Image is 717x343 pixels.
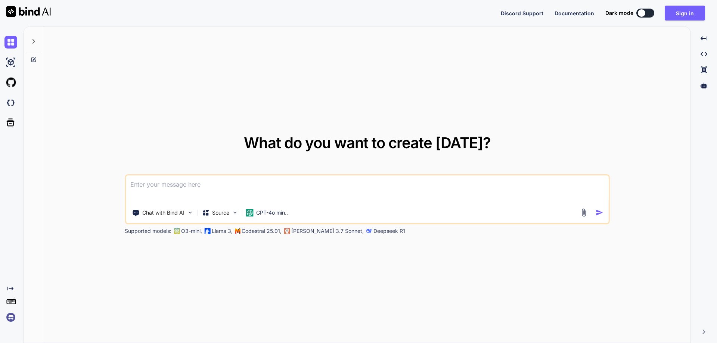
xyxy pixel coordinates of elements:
[665,6,705,21] button: Sign in
[580,208,588,217] img: attachment
[596,209,603,216] img: icon
[125,227,171,235] p: Supported models:
[212,209,229,216] p: Source
[256,209,288,216] p: GPT-4o min..
[501,9,543,17] button: Discord Support
[242,227,282,235] p: Codestral 25.01,
[187,209,193,216] img: Pick Tools
[4,36,17,49] img: chat
[4,56,17,69] img: ai-studio
[501,10,543,16] span: Discord Support
[4,96,17,109] img: darkCloudIdeIcon
[605,9,633,17] span: Dark mode
[204,228,210,234] img: Llama2
[555,10,594,16] span: Documentation
[4,76,17,89] img: githubLight
[244,134,491,152] span: What do you want to create [DATE]?
[291,227,364,235] p: [PERSON_NAME] 3.7 Sonnet,
[212,227,233,235] p: Llama 3,
[181,227,202,235] p: O3-mini,
[142,209,184,216] p: Chat with Bind AI
[174,228,180,234] img: GPT-4
[6,6,51,17] img: Bind AI
[232,209,238,216] img: Pick Models
[4,311,17,324] img: signin
[284,228,290,234] img: claude
[373,227,405,235] p: Deepseek R1
[235,228,240,234] img: Mistral-AI
[366,228,372,234] img: claude
[555,9,594,17] button: Documentation
[246,209,253,216] img: GPT-4o mini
